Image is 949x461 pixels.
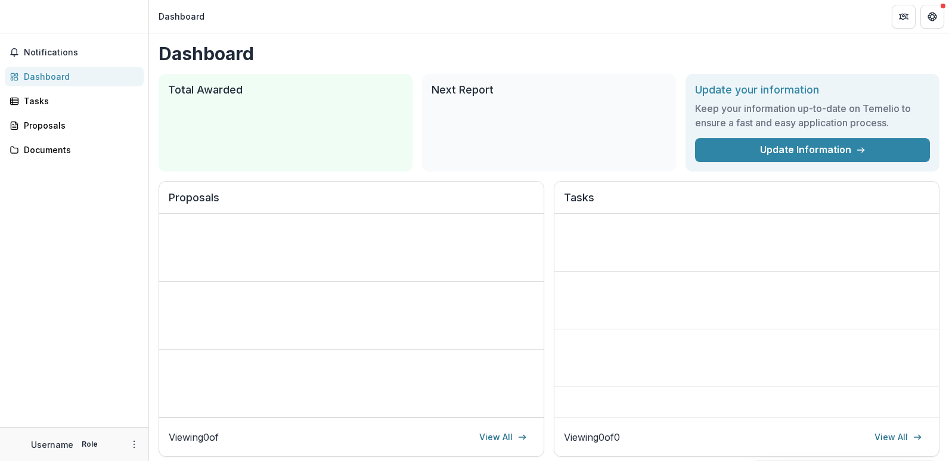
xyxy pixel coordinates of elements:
p: Viewing 0 of 0 [564,430,620,444]
span: Notifications [24,48,139,58]
a: Update Information [695,138,930,162]
a: Documents [5,140,144,160]
p: Role [78,439,101,450]
p: Username [31,438,73,451]
div: Tasks [24,95,134,107]
a: Dashboard [5,67,144,86]
a: Proposals [5,116,144,135]
p: Viewing 0 of [169,430,219,444]
h2: Proposals [169,191,534,214]
nav: breadcrumb [154,8,209,25]
h2: Tasks [564,191,929,214]
h2: Total Awarded [168,83,403,96]
button: Partners [892,5,916,29]
h2: Update your information [695,83,930,96]
div: Dashboard [24,70,134,83]
h3: Keep your information up-to-date on Temelio to ensure a fast and easy application process. [695,101,930,130]
div: Documents [24,144,134,156]
div: Proposals [24,119,134,132]
a: Tasks [5,91,144,111]
a: View All [472,428,534,447]
h1: Dashboard [159,43,939,64]
button: Get Help [920,5,944,29]
button: More [127,437,141,451]
button: Notifications [5,43,144,62]
a: View All [867,428,929,447]
div: Dashboard [159,10,204,23]
h2: Next Report [432,83,666,96]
